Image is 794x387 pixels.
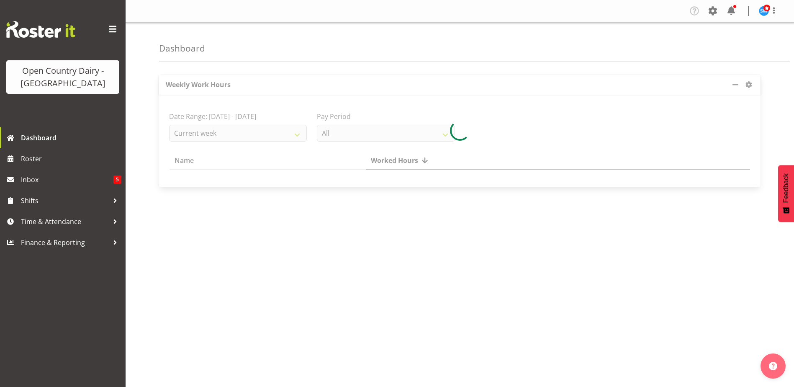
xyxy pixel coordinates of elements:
img: Rosterit website logo [6,21,75,38]
span: Roster [21,152,121,165]
span: Finance & Reporting [21,236,109,249]
img: steve-webb7510.jpg [759,6,769,16]
div: Open Country Dairy - [GEOGRAPHIC_DATA] [15,64,111,90]
button: Feedback - Show survey [778,165,794,222]
span: 5 [113,175,121,184]
img: help-xxl-2.png [769,362,777,370]
span: Dashboard [21,132,121,144]
span: Feedback [782,173,790,203]
span: Inbox [21,173,113,186]
span: Time & Attendance [21,215,109,228]
h4: Dashboard [159,44,205,53]
span: Shifts [21,194,109,207]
